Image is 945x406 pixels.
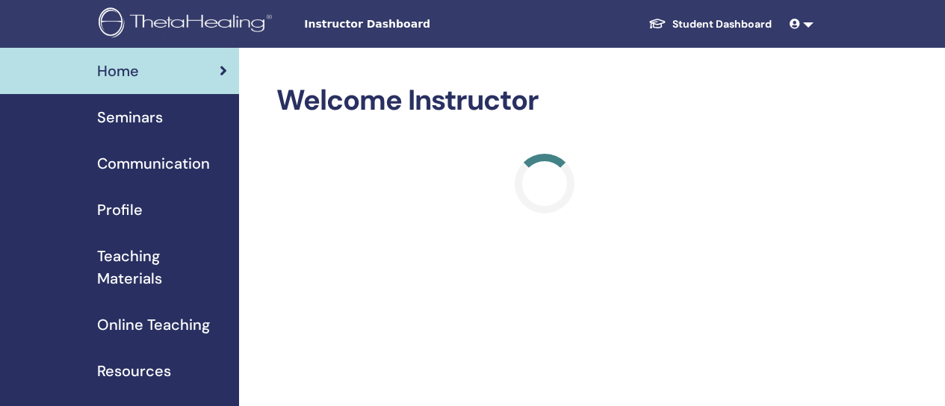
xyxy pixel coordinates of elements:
[648,17,666,30] img: graduation-cap-white.svg
[276,84,814,118] h2: Welcome Instructor
[97,245,227,290] span: Teaching Materials
[97,106,163,128] span: Seminars
[97,313,210,336] span: Online Teaching
[97,152,210,175] span: Communication
[636,10,784,38] a: Student Dashboard
[97,199,143,221] span: Profile
[97,360,171,382] span: Resources
[304,16,528,32] span: Instructor Dashboard
[99,7,277,41] img: logo.png
[97,60,139,82] span: Home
